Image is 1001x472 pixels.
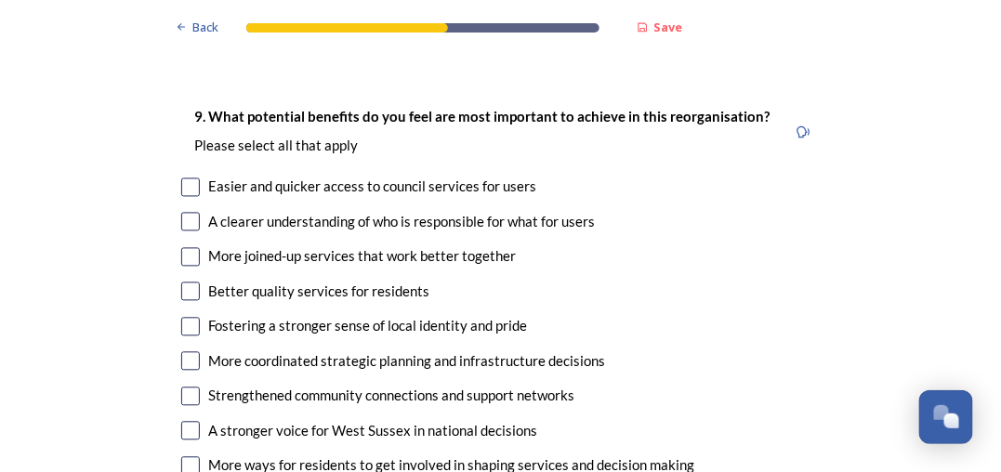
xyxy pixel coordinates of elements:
p: Please select all that apply [195,137,771,156]
button: Open Chat [919,390,973,444]
strong: Save [654,19,683,35]
div: Fostering a stronger sense of local identity and pride [209,316,528,337]
strong: 9. What potential benefits do you feel are most important to achieve in this reorganisation? [195,109,771,125]
div: More joined-up services that work better together [209,246,517,268]
div: Easier and quicker access to council services for users [209,177,537,198]
div: Better quality services for residents [209,282,430,303]
div: A stronger voice for West Sussex in national decisions [209,421,538,442]
div: More coordinated strategic planning and infrastructure decisions [209,351,606,373]
span: Back [192,19,218,36]
div: Strengthened community connections and support networks [209,386,575,407]
div: A clearer understanding of who is responsible for what for users [209,212,596,233]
